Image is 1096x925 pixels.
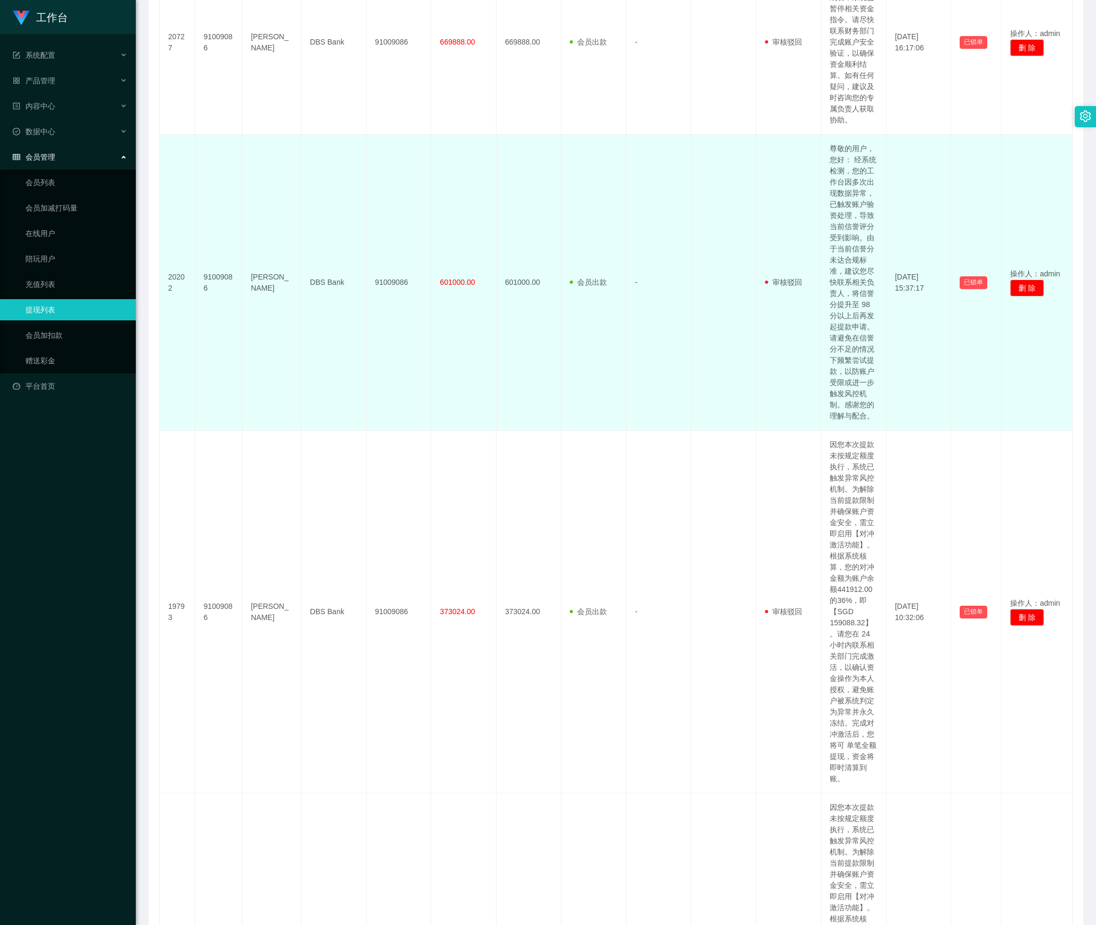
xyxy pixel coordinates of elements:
td: 91009086 [367,135,432,431]
td: DBS Bank [301,431,367,793]
td: 19793 [160,431,195,793]
a: 赠送彩金 [25,350,127,371]
td: [PERSON_NAME] [242,431,301,793]
span: 601000.00 [440,278,475,286]
span: 审核驳回 [765,278,802,286]
span: 会员出款 [570,38,607,46]
td: [DATE] 10:32:06 [886,431,952,793]
span: 会员管理 [13,153,55,161]
td: 91009086 [195,135,242,431]
td: 因您本次提款未按规定额度执行，系统已触发异常风控机制。为解除当前提款限制并确保账户资金安全，需立即启用【对冲激活功能】。根据系统核算，您的对冲金额为账户余额441912.00的36%，即 【SG... [821,431,886,793]
button: 删 除 [1010,39,1044,56]
span: 系统配置 [13,51,55,59]
a: 会员加扣款 [25,325,127,346]
button: 删 除 [1010,609,1044,626]
button: 删 除 [1010,280,1044,296]
span: 审核驳回 [765,38,802,46]
td: [DATE] 15:37:17 [886,135,952,431]
td: DBS Bank [301,135,367,431]
button: 已锁单 [960,276,987,289]
span: - [635,278,638,286]
td: 373024.00 [497,431,562,793]
a: 工作台 [13,13,68,21]
button: 已锁单 [960,36,987,49]
span: 数据中心 [13,127,55,136]
a: 陪玩用户 [25,248,127,269]
img: logo.9652507e.png [13,11,30,25]
a: 充值列表 [25,274,127,295]
i: 图标: setting [1080,110,1091,122]
i: 图标: form [13,51,20,59]
td: 尊敬的用户，您好： 经系统检测，您的工作台因多次出现数据异常，已触发账户验资处理，导致当前信誉评分受到影响。由于当前信誉分未达合规标准，建议您尽快联系相关负责人，将信誉分提升至 98 分以上后再... [821,135,886,431]
span: - [635,607,638,616]
button: 已锁单 [960,606,987,618]
span: 373024.00 [440,607,475,616]
h1: 工作台 [36,1,68,34]
td: 20202 [160,135,195,431]
a: 会员加减打码量 [25,197,127,219]
td: 601000.00 [497,135,562,431]
span: 669888.00 [440,38,475,46]
span: 操作人：admin [1010,599,1060,607]
span: 产品管理 [13,76,55,85]
td: 91009086 [195,431,242,793]
span: 会员出款 [570,607,607,616]
i: 图标: table [13,153,20,161]
i: 图标: appstore-o [13,77,20,84]
span: 操作人：admin [1010,269,1060,278]
i: 图标: profile [13,102,20,110]
span: 会员出款 [570,278,607,286]
span: 审核驳回 [765,607,802,616]
i: 图标: check-circle-o [13,128,20,135]
span: 内容中心 [13,102,55,110]
td: 91009086 [367,431,432,793]
a: 会员列表 [25,172,127,193]
a: 提现列表 [25,299,127,320]
a: 图标: dashboard平台首页 [13,376,127,397]
span: - [635,38,638,46]
a: 在线用户 [25,223,127,244]
td: [PERSON_NAME] [242,135,301,431]
span: 操作人：admin [1010,29,1060,38]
